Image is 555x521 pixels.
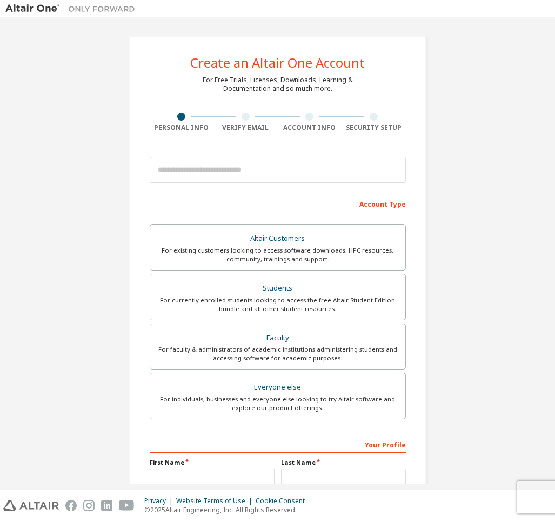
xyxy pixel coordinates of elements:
div: Personal Info [150,123,214,132]
div: Your Profile [150,436,406,453]
div: Account Type [150,195,406,212]
img: altair_logo.svg [3,500,59,511]
div: Privacy [144,497,176,505]
img: youtube.svg [119,500,135,511]
img: instagram.svg [83,500,95,511]
label: Last Name [281,458,406,467]
div: Cookie Consent [256,497,311,505]
div: Verify Email [213,123,278,132]
div: Faculty [157,331,399,346]
div: For currently enrolled students looking to access the free Altair Student Edition bundle and all ... [157,296,399,313]
label: First Name [150,458,275,467]
div: Account Info [278,123,342,132]
div: For Free Trials, Licenses, Downloads, Learning & Documentation and so much more. [203,76,353,93]
div: Students [157,281,399,296]
div: For individuals, businesses and everyone else looking to try Altair software and explore our prod... [157,395,399,412]
img: linkedin.svg [101,500,112,511]
div: For existing customers looking to access software downloads, HPC resources, community, trainings ... [157,246,399,263]
img: facebook.svg [65,500,77,511]
p: © 2025 Altair Engineering, Inc. All Rights Reserved. [144,505,311,515]
div: Security Setup [342,123,406,132]
img: Altair One [5,3,141,14]
div: For faculty & administrators of academic institutions administering students and accessing softwa... [157,345,399,362]
div: Altair Customers [157,231,399,246]
div: Everyone else [157,380,399,395]
div: Website Terms of Use [176,497,256,505]
div: Create an Altair One Account [190,56,365,69]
